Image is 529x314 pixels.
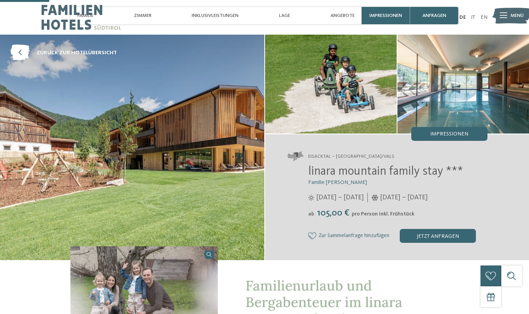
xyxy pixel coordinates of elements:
[430,131,468,137] span: Impressionen
[319,233,389,239] span: Zur Sammelanfrage hinzufügen
[308,211,314,217] span: ab
[511,12,524,19] span: Menü
[308,153,394,160] span: Eisacktal – [GEOGRAPHIC_DATA]/Vals
[380,193,428,202] span: [DATE] – [DATE]
[371,195,379,201] i: Öffnungszeiten im Winter
[37,49,117,57] span: zurück zur Hotelübersicht
[397,35,529,134] img: Der Ort für Little Nature Ranger in Vals
[308,165,463,178] span: linara mountain family stay ***
[316,193,364,202] span: [DATE] – [DATE]
[315,209,351,218] span: 105,00 €
[10,45,117,61] a: zurück zur Hotelübersicht
[471,15,475,20] a: IT
[352,211,414,217] span: pro Person inkl. Frühstück
[481,15,487,20] a: EN
[308,180,367,185] span: Familie [PERSON_NAME]
[308,195,314,201] i: Öffnungszeiten im Sommer
[459,15,466,20] a: DE
[265,35,397,134] img: Der Ort für Little Nature Ranger in Vals
[400,229,476,243] div: jetzt anfragen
